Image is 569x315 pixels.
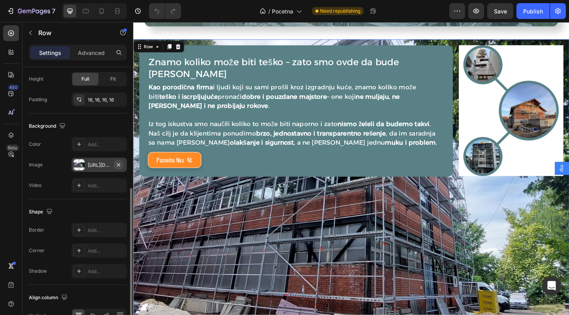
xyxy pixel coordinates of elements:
[3,3,59,19] button: 7
[29,247,45,254] div: Corner
[25,145,55,156] p: Pozovite Nas
[487,3,513,19] button: Save
[272,7,293,15] span: Pocetna
[6,145,19,151] div: Beta
[17,106,337,137] p: Iz tog iskustva smo naučili koliko to može biti naporno i zato . Naš cilj je da klijentima ponudi...
[29,75,43,83] div: Height
[16,36,338,64] h2: Znamo koliko može biti teško – zato smo ovde da bude [PERSON_NAME]
[354,25,468,168] img: gempages_573553631110890403-d1afec8b-0dc6-43d8-a38c-1d9ea89f53fc.png
[16,141,74,159] a: Pozovite Nas
[105,127,174,135] strong: olakšanje i sigurnost
[29,226,44,234] div: Border
[494,8,507,15] span: Save
[17,66,337,96] p: i ljudi koji su sami prošli kroz izgradnju kuće, znamo koliko može biti pronaći – one koji .
[523,7,543,15] div: Publish
[110,75,116,83] span: Fit
[88,227,125,234] div: Add...
[320,8,360,15] span: Need republishing
[17,67,87,75] strong: Kao porodična firma
[88,268,125,275] div: Add...
[542,276,561,295] div: Open Intercom Messenger
[29,207,54,217] div: Shape
[88,182,125,189] div: Add...
[52,6,55,16] p: 7
[273,127,329,135] strong: muku i problem
[462,155,470,163] span: mp
[81,75,89,83] span: Full
[29,182,41,189] div: Video
[29,268,47,275] div: Shadow
[118,77,210,85] strong: dobre i pouzdane majstore
[88,162,111,169] div: [URL][DOMAIN_NAME]
[222,107,322,115] strong: nismo želeli da budemo takvi
[28,77,92,85] strong: teško i iscrpljujuće
[10,23,23,30] div: Row
[29,141,41,148] div: Color
[78,49,105,57] p: Advanced
[39,49,61,57] p: Settings
[149,3,181,19] div: Undo/Redo
[516,3,550,19] button: Publish
[88,141,125,148] div: Add...
[38,28,106,38] p: Row
[268,7,270,15] span: /
[29,96,47,103] div: Padding
[88,247,125,255] div: Add...
[88,96,125,104] div: 16, 16, 16, 16
[29,161,43,168] div: Image
[133,22,569,315] iframe: Design area
[29,292,69,303] div: Align column
[29,121,67,132] div: Background
[134,117,275,125] strong: brzo, jednostavno i transparentno rešenje
[8,84,19,91] div: 450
